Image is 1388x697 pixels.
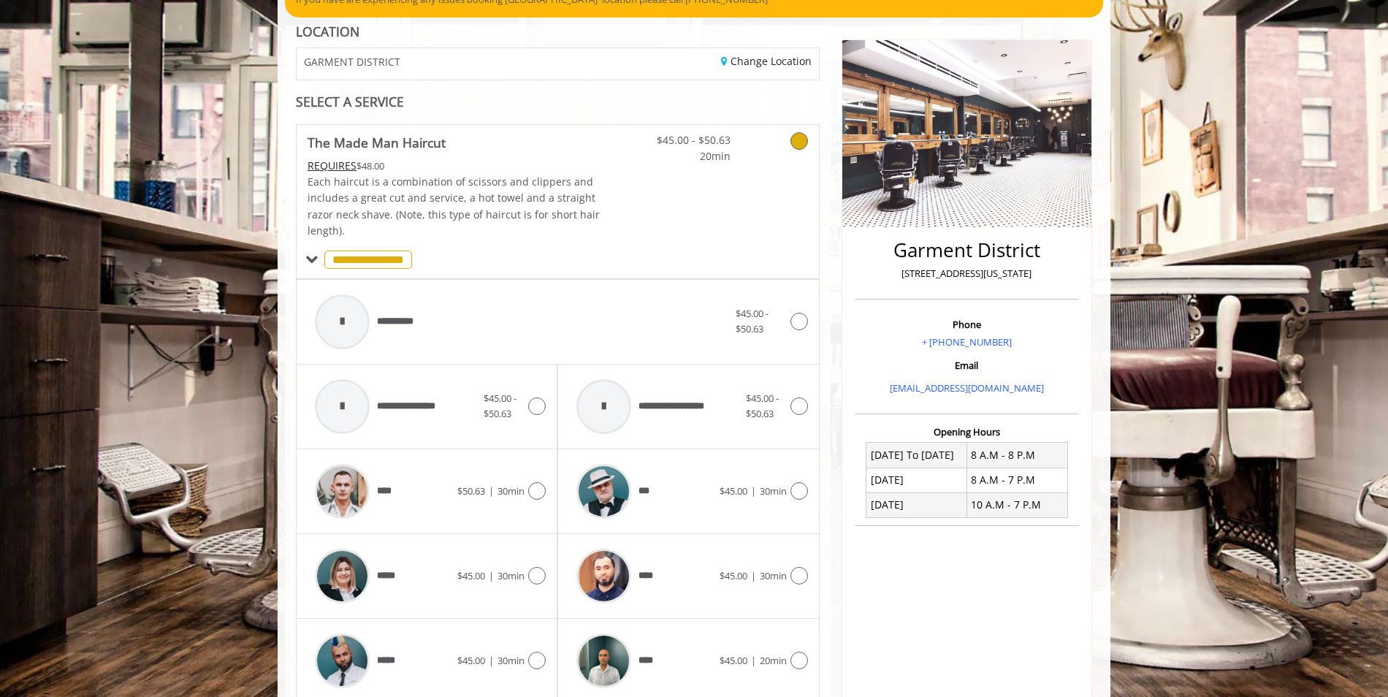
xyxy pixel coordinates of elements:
[751,484,756,498] span: |
[721,54,812,68] a: Change Location
[866,443,967,468] td: [DATE] To [DATE]
[858,266,1075,281] p: [STREET_ADDRESS][US_STATE]
[296,95,820,109] div: SELECT A SERVICE
[866,492,967,517] td: [DATE]
[308,159,356,172] span: This service needs some Advance to be paid before we block your appointment
[858,360,1075,370] h3: Email
[760,569,787,582] span: 30min
[858,240,1075,261] h2: Garment District
[720,569,747,582] span: $45.00
[855,427,1079,437] h3: Opening Hours
[720,654,747,667] span: $45.00
[484,392,516,420] span: $45.00 - $50.63
[304,56,400,67] span: GARMENT DISTRICT
[866,468,967,492] td: [DATE]
[497,484,525,498] span: 30min
[457,654,485,667] span: $45.00
[308,132,446,153] b: The Made Man Haircut
[760,654,787,667] span: 20min
[858,319,1075,330] h3: Phone
[736,307,769,335] span: $45.00 - $50.63
[644,148,731,164] span: 20min
[489,569,494,582] span: |
[720,484,747,498] span: $45.00
[751,569,756,582] span: |
[966,468,1067,492] td: 8 A.M - 7 P.M
[296,23,359,40] b: LOCATION
[497,569,525,582] span: 30min
[308,158,601,174] div: $48.00
[308,175,600,237] span: Each haircut is a combination of scissors and clippers and includes a great cut and service, a ho...
[489,654,494,667] span: |
[497,654,525,667] span: 30min
[890,381,1044,395] a: [EMAIL_ADDRESS][DOMAIN_NAME]
[746,392,779,420] span: $45.00 - $50.63
[966,492,1067,517] td: 10 A.M - 7 P.M
[760,484,787,498] span: 30min
[751,654,756,667] span: |
[966,443,1067,468] td: 8 A.M - 8 P.M
[922,335,1012,348] a: + [PHONE_NUMBER]
[489,484,494,498] span: |
[644,132,731,148] span: $45.00 - $50.63
[457,484,485,498] span: $50.63
[457,569,485,582] span: $45.00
